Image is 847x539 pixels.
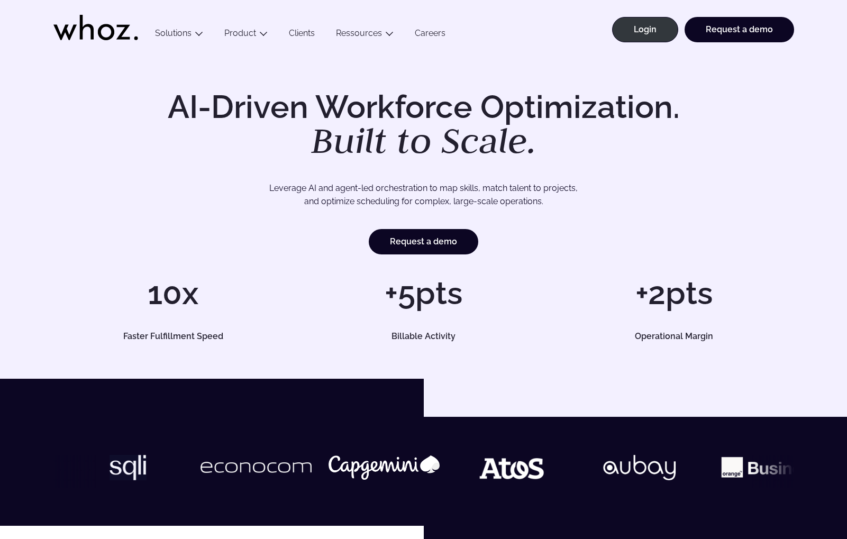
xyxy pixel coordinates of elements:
em: Built to Scale. [311,117,536,163]
h1: 10x [53,277,293,309]
a: Product [224,28,256,38]
a: Clients [278,28,325,42]
h5: Operational Margin [566,332,782,341]
a: Login [612,17,678,42]
button: Product [214,28,278,42]
h5: Billable Activity [316,332,532,341]
button: Ressources [325,28,404,42]
a: Careers [404,28,456,42]
a: Ressources [336,28,382,38]
button: Solutions [144,28,214,42]
a: Request a demo [369,229,478,254]
h5: Faster Fulfillment Speed [65,332,281,341]
a: Request a demo [685,17,794,42]
h1: AI-Driven Workforce Optimization. [153,91,695,159]
h1: +5pts [304,277,543,309]
h1: +2pts [554,277,794,309]
p: Leverage AI and agent-led orchestration to map skills, match talent to projects, and optimize sch... [90,181,757,208]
